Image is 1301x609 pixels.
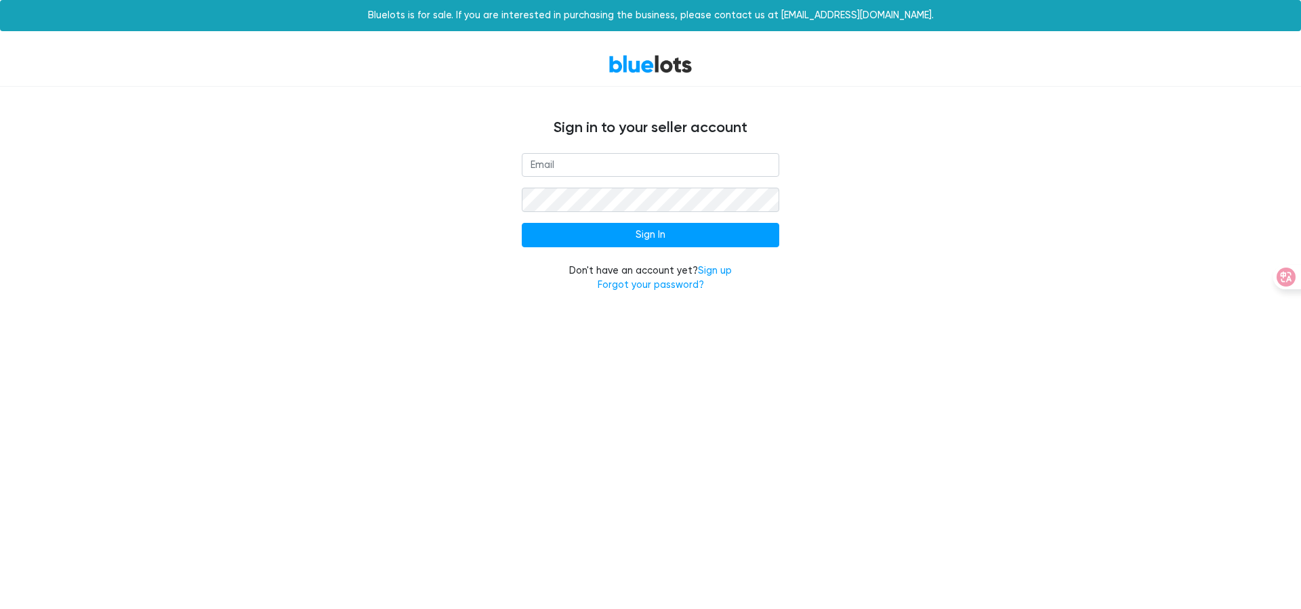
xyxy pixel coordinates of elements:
[608,54,693,74] a: BlueLots
[522,223,779,247] input: Sign In
[522,153,779,177] input: Email
[698,265,732,276] a: Sign up
[598,279,704,291] a: Forgot your password?
[522,264,779,293] div: Don't have an account yet?
[244,119,1057,137] h4: Sign in to your seller account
